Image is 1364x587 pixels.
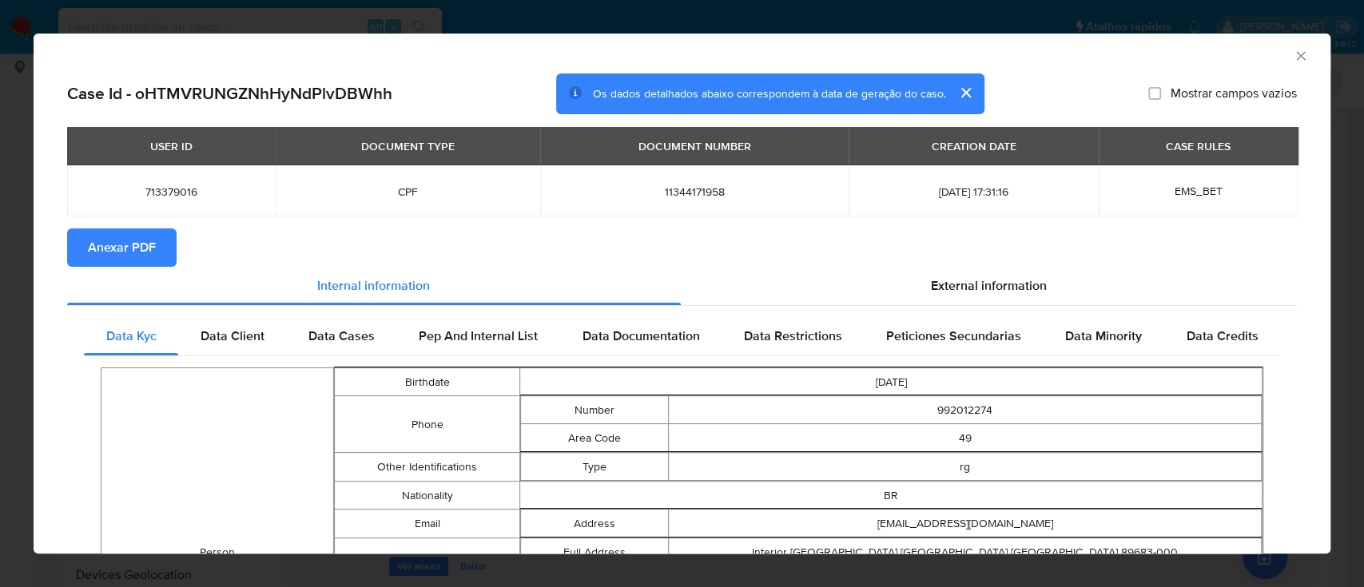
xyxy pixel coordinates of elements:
[744,327,842,345] span: Data Restrictions
[922,133,1026,160] div: CREATION DATE
[521,424,669,452] td: Area Code
[521,510,669,537] td: Address
[88,230,156,265] span: Anexar PDF
[521,538,669,566] td: Full Address
[629,133,761,160] div: DOCUMENT NUMBER
[141,133,202,160] div: USER ID
[521,453,669,481] td: Type
[868,184,1079,199] span: [DATE] 17:31:16
[1186,327,1258,345] span: Data Credits
[1175,183,1223,199] span: EMS_BET
[1148,87,1161,100] input: Mostrar campos vazios
[295,184,521,199] span: CPF
[1065,327,1142,345] span: Data Minority
[1293,48,1307,62] button: Fechar a janela
[201,327,264,345] span: Data Client
[34,34,1330,553] div: closure-recommendation-modal
[582,327,699,345] span: Data Documentation
[317,276,430,295] span: Internal information
[67,267,1297,305] div: Detailed info
[86,184,256,199] span: 713379016
[106,327,157,345] span: Data Kyc
[334,482,519,510] td: Nationality
[1171,85,1297,101] span: Mostrar campos vazios
[559,184,829,199] span: 11344171958
[352,133,464,160] div: DOCUMENT TYPE
[521,396,669,424] td: Number
[946,73,984,112] button: cerrar
[886,327,1021,345] span: Peticiones Secundarias
[334,368,519,396] td: Birthdate
[669,396,1262,424] td: 992012274
[67,83,392,104] h2: Case Id - oHTMVRUNGZNhHyNdPlvDBWhh
[67,228,177,267] button: Anexar PDF
[593,85,946,101] span: Os dados detalhados abaixo correspondem à data de geração do caso.
[931,276,1047,295] span: External information
[669,424,1262,452] td: 49
[520,482,1263,510] td: BR
[419,327,538,345] span: Pep And Internal List
[669,453,1262,481] td: rg
[669,510,1262,537] td: [EMAIL_ADDRESS][DOMAIN_NAME]
[1156,133,1240,160] div: CASE RULES
[334,510,519,538] td: Email
[84,317,1280,355] div: Detailed internal info
[308,327,375,345] span: Data Cases
[669,538,1262,566] td: Interior [GEOGRAPHIC_DATA] [GEOGRAPHIC_DATA] [GEOGRAPHIC_DATA] 89683-000
[334,453,519,482] td: Other Identifications
[520,368,1263,396] td: [DATE]
[334,396,519,453] td: Phone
